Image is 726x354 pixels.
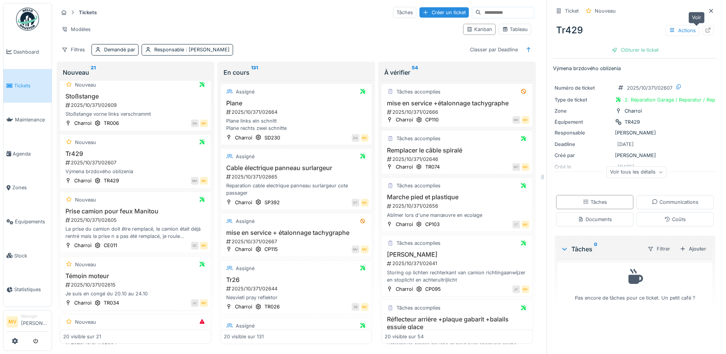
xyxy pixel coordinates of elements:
[555,96,612,103] div: Type de ticket
[553,20,717,40] div: Tr429
[385,211,529,219] div: Abîmer lors d'une manœuvre en ecolage
[264,134,280,141] div: SD230
[396,116,413,123] div: Charroi
[555,141,612,148] div: Deadline
[555,107,612,115] div: Zone
[553,65,717,72] p: Výmena brzdového oblizenia
[21,313,49,319] div: Manager
[3,35,52,69] a: Dashboard
[467,26,492,33] div: Kanban
[63,208,208,215] h3: Prise camion pour feux Manitou
[644,243,674,254] div: Filtrer
[251,68,258,77] sup: 131
[63,333,101,340] div: 20 visible sur 21
[361,199,369,206] div: MV
[555,118,612,126] div: Équipement
[58,24,94,35] div: Modèles
[15,218,49,225] span: Équipements
[609,45,662,55] div: Clôturer le ticket
[63,150,208,157] h3: Tr429
[396,135,440,142] div: Tâches accomplies
[13,150,49,157] span: Agenda
[91,68,96,77] sup: 21
[224,229,369,236] h3: mise en service + étalonnage tachygraphe
[396,163,413,170] div: Charroi
[565,7,579,15] div: Ticket
[104,299,119,306] div: TR034
[512,221,520,228] div: LT
[412,68,418,77] sup: 54
[627,84,672,92] div: 2025/10/371/02607
[200,299,208,307] div: MV
[13,48,49,56] span: Dashboard
[352,303,359,311] div: SB
[583,198,607,206] div: Tâches
[264,246,278,253] div: CP115
[236,88,255,95] div: Assigné
[74,120,91,127] div: Charroi
[425,116,439,123] div: CP110
[563,266,707,302] div: Pas encore de tâches pour ce ticket. Un petit café ?
[235,246,252,253] div: Charroi
[386,260,529,267] div: 2025/10/371/02641
[224,68,369,77] div: En cours
[385,333,424,340] div: 20 visible sur 54
[200,242,208,249] div: MV
[14,82,49,89] span: Tickets
[555,84,612,92] div: Numéro de ticket
[75,196,96,203] div: Nouveau
[3,239,52,273] a: Stock
[555,129,715,136] div: [PERSON_NAME]
[104,120,119,127] div: TR006
[522,163,529,171] div: MV
[666,25,699,36] div: Actions
[396,182,440,189] div: Tâches accomplies
[16,8,39,31] img: Badge_color-CXgf-gQk.svg
[652,198,698,206] div: Communications
[555,152,715,159] div: [PERSON_NAME]
[191,177,199,185] div: MH
[677,244,709,254] div: Ajouter
[396,221,413,228] div: Charroi
[235,303,252,310] div: Charroi
[385,147,529,154] h3: Remplacer le câble spiralé
[224,276,369,284] h3: Tr26
[425,221,440,228] div: CP103
[522,285,529,293] div: MV
[74,299,91,306] div: Charroi
[396,285,413,293] div: Charroi
[74,242,91,249] div: Charroi
[385,193,529,201] h3: Marche pied et plastique
[393,7,416,18] div: Tâches
[512,285,520,293] div: JC
[561,244,641,254] div: Tâches
[555,129,612,136] div: Responsable
[3,103,52,137] a: Maintenance
[386,108,529,116] div: 2025/10/371/02666
[63,225,208,240] div: La prise du camion doit être remplacé, le camion était déjà rentré mais la prise n a pas été remp...
[352,134,359,142] div: DA
[65,159,208,166] div: 2025/10/371/02607
[236,218,255,225] div: Assigné
[625,118,640,126] div: TR429
[361,246,369,253] div: MV
[75,139,96,146] div: Nouveau
[225,238,369,245] div: 2025/10/371/02667
[191,242,199,249] div: SC
[63,93,208,100] h3: Stoßstange
[191,120,199,127] div: DA
[385,269,529,284] div: Storing op lichten rechterkant van camion richtingaanwijzer en stoplicht en achteruitrijlicht
[385,316,529,330] h3: Réflecteur arrière +plaque gabarit +balails essuie glace
[512,163,520,171] div: WT
[224,294,369,301] div: Nesvieti pray reflektor
[225,285,369,292] div: 2025/10/371/02644
[191,299,199,307] div: JC
[225,173,369,180] div: 2025/10/371/02665
[235,199,252,206] div: Charroi
[104,242,117,249] div: CE011
[236,153,255,160] div: Assigné
[386,156,529,163] div: 2025/10/371/02646
[396,304,440,311] div: Tâches accomplies
[425,163,440,170] div: TR074
[3,69,52,103] a: Tickets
